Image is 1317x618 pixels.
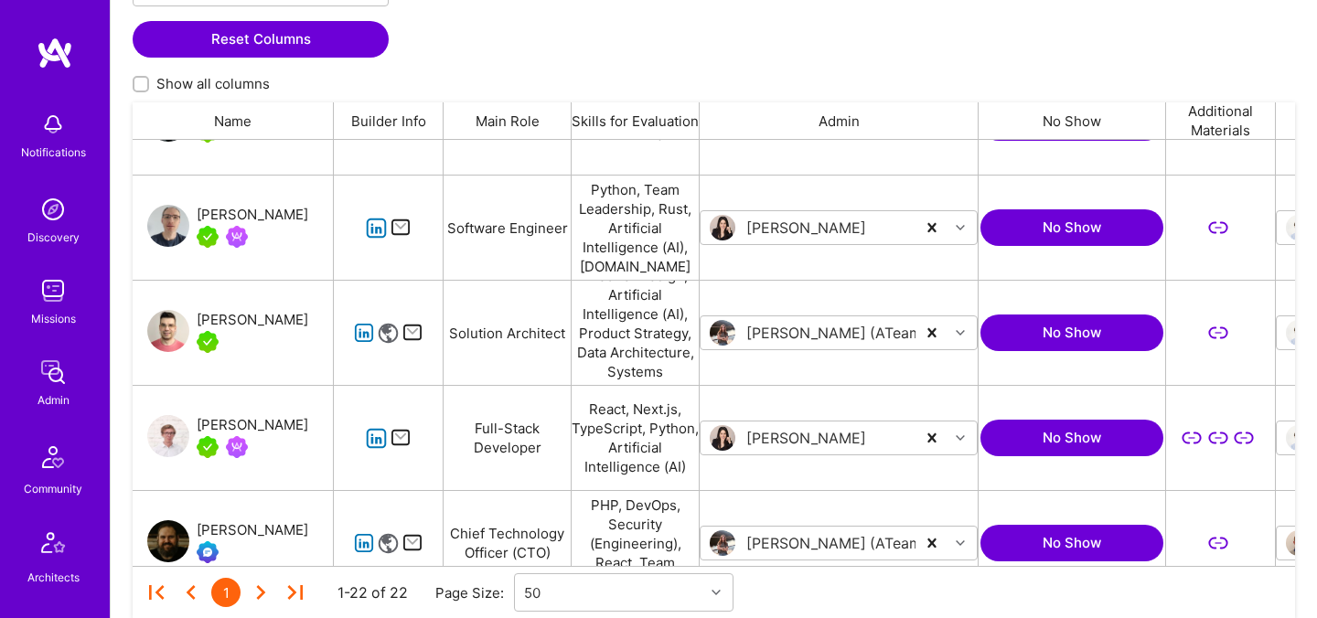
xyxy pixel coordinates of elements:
[147,310,189,352] img: User Avatar
[444,176,572,280] div: Software Engineer
[710,320,735,346] img: User Avatar
[1234,428,1255,449] i: icon LinkSecondary
[366,428,387,449] i: icon linkedIn
[147,415,189,457] img: User Avatar
[1182,428,1203,449] i: icon LinkSecondary
[35,106,71,143] img: bell
[435,583,514,602] div: Page Size:
[147,414,308,462] a: User Avatar[PERSON_NAME]A.Teamer in ResidenceBeen on Mission
[1286,215,1312,240] img: User Avatar
[444,281,572,385] div: Solution Architect
[31,435,75,479] img: Community
[710,215,735,240] img: User Avatar
[147,309,308,357] a: User Avatar[PERSON_NAME]A.Teamer in Residence
[133,21,389,58] button: Reset Columns
[956,328,965,337] i: icon Chevron
[35,272,71,309] img: teamwork
[378,323,399,344] i: icon Website
[354,323,375,344] i: icon linkedIn
[35,354,71,390] img: admin teamwork
[1286,320,1312,346] img: User Avatar
[37,37,73,69] img: logo
[444,102,572,139] div: Main Role
[712,588,721,597] i: icon Chevron
[27,568,80,587] div: Architects
[197,436,219,458] img: A.Teamer in Residence
[391,428,412,449] i: icon Mail
[444,386,572,490] div: Full-Stack Developer
[572,102,700,139] div: Skills for Evaluation
[1207,533,1228,554] i: icon LinkSecondary
[147,519,308,567] a: User Avatar[PERSON_NAME]Evaluation Call Booked
[197,519,308,541] div: [PERSON_NAME]
[979,102,1166,139] div: No Show
[700,102,979,139] div: Admin
[21,143,86,162] div: Notifications
[366,218,387,239] i: icon linkedIn
[1207,428,1228,449] i: icon LinkSecondary
[1207,218,1228,239] i: icon LinkSecondary
[211,578,241,607] div: 1
[147,205,189,247] img: User Avatar
[197,204,308,226] div: [PERSON_NAME]
[156,74,270,93] span: Show all columns
[37,390,70,410] div: Admin
[147,204,308,251] a: User Avatar[PERSON_NAME]A.Teamer in ResidenceBeen on Mission
[226,226,248,248] img: Been on Mission
[402,533,423,554] i: icon Mail
[980,314,1163,351] button: No Show
[956,538,965,548] i: icon Chevron
[444,491,572,595] div: Chief Technology Officer (CTO)
[980,525,1163,561] button: No Show
[1166,102,1276,139] div: Additional Materials
[710,530,735,556] img: User Avatar
[35,191,71,228] img: discovery
[391,218,412,239] i: icon Mail
[710,425,735,451] img: User Avatar
[197,309,308,331] div: [PERSON_NAME]
[956,223,965,232] i: icon Chevron
[378,533,399,554] i: icon Website
[197,414,308,436] div: [PERSON_NAME]
[402,323,423,344] i: icon Mail
[147,520,189,562] img: User Avatar
[24,479,82,498] div: Community
[980,209,1163,246] button: No Show
[1286,530,1312,556] img: User Avatar
[226,436,248,458] img: Been on Mission
[337,583,408,602] div: 1-22 of 22
[572,386,700,490] div: React, Next.js, TypeScript, Python, Artificial Intelligence (AI)
[31,524,75,568] img: Architects
[354,533,375,554] i: icon linkedIn
[133,102,334,139] div: Name
[1286,425,1312,451] img: User Avatar
[31,309,76,328] div: Missions
[572,491,700,595] div: PHP, DevOps, Security (Engineering), React, Team Leadership
[980,420,1163,456] button: No Show
[197,331,219,353] img: A.Teamer in Residence
[27,228,80,247] div: Discovery
[956,433,965,442] i: icon Chevron
[572,281,700,385] div: Product Design, Artificial Intelligence (AI), Product Strategy, Data Architecture, Systems Archit...
[572,176,700,280] div: Python, Team Leadership, Rust, Artificial Intelligence (AI), [DOMAIN_NAME]
[334,102,444,139] div: Builder Info
[1207,323,1228,344] i: icon LinkSecondary
[524,583,541,602] div: 50
[197,226,219,248] img: A.Teamer in Residence
[197,541,219,563] img: Evaluation Call Booked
